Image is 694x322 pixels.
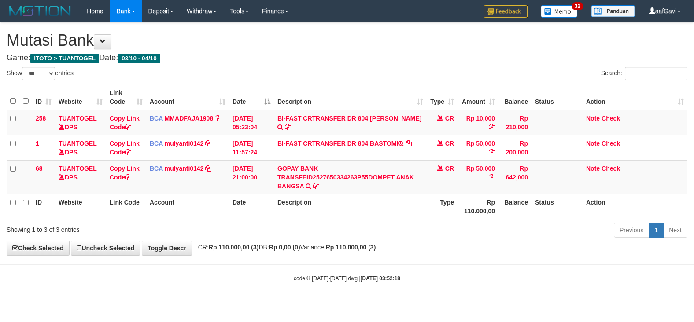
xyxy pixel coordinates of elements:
th: ID [32,194,55,219]
th: Account: activate to sort column ascending [146,85,229,110]
td: Rp 50,000 [458,160,498,194]
input: Search: [625,67,687,80]
th: Link Code [106,194,146,219]
span: ITOTO > TUANTOGEL [30,54,99,63]
a: Copy Link Code [110,165,140,181]
th: Balance [498,85,532,110]
span: BCA [150,165,163,172]
td: [DATE] 11:57:24 [229,135,274,160]
a: Copy Link Code [110,140,140,156]
th: Status [532,194,583,219]
td: BI-FAST CRTRANSFER DR 804 BASTOMI [274,135,427,160]
label: Show entries [7,67,74,80]
a: mulyanti0142 [165,165,204,172]
a: Uncheck Selected [71,241,140,256]
a: GOPAY BANK TRANSFEID2527650334263P55DOMPET ANAK BANGSA [277,165,414,190]
strong: Rp 110.000,00 (3) [326,244,376,251]
th: Date [229,194,274,219]
strong: [DATE] 03:52:18 [361,275,400,282]
small: code © [DATE]-[DATE] dwg | [294,275,400,282]
a: Check [602,165,620,172]
td: DPS [55,135,106,160]
th: Website [55,194,106,219]
td: DPS [55,160,106,194]
th: Type [427,194,458,219]
a: Copy GOPAY BANK TRANSFEID2527650334263P55DOMPET ANAK BANGSA to clipboard [313,183,319,190]
th: Type: activate to sort column ascending [427,85,458,110]
img: panduan.png [591,5,635,17]
a: Note [586,140,600,147]
th: Website: activate to sort column ascending [55,85,106,110]
td: DPS [55,110,106,135]
a: Check [602,115,620,122]
td: Rp 50,000 [458,135,498,160]
h1: Mutasi Bank [7,32,687,49]
span: CR [445,165,454,172]
th: Amount: activate to sort column ascending [458,85,498,110]
a: Next [663,223,687,238]
span: CR [445,115,454,122]
label: Search: [601,67,687,80]
img: Button%20Memo.svg [541,5,578,18]
a: 1 [649,223,664,238]
td: [DATE] 21:00:00 [229,160,274,194]
span: 32 [572,2,583,10]
th: Balance [498,194,532,219]
th: ID: activate to sort column ascending [32,85,55,110]
span: BCA [150,140,163,147]
a: Copy Rp 50,000 to clipboard [489,174,495,181]
td: Rp 642,000 [498,160,532,194]
td: BI-FAST CRTRANSFER DR 804 [PERSON_NAME] [274,110,427,135]
span: 258 [36,115,46,122]
a: TUANTOGEL [59,115,97,122]
a: Copy Link Code [110,115,140,131]
th: Description [274,194,427,219]
select: Showentries [22,67,55,80]
a: Check [602,140,620,147]
a: MMADFAJA1908 [165,115,213,122]
a: mulyanti0142 [165,140,204,147]
a: Copy BI-FAST CRTRANSFER DR 804 BASTOMI to clipboard [406,140,412,147]
a: Copy BI-FAST CRTRANSFER DR 804 KARLI to clipboard [285,124,291,131]
span: CR: DB: Variance: [194,244,376,251]
th: Action [583,194,687,219]
h4: Game: Date: [7,54,687,62]
a: Check Selected [7,241,70,256]
th: Link Code: activate to sort column ascending [106,85,146,110]
span: 68 [36,165,43,172]
a: Copy Rp 50,000 to clipboard [489,149,495,156]
td: Rp 210,000 [498,110,532,135]
th: Action: activate to sort column ascending [583,85,687,110]
td: [DATE] 05:23:04 [229,110,274,135]
strong: Rp 110.000,00 (3) [209,244,259,251]
span: 1 [36,140,39,147]
a: TUANTOGEL [59,165,97,172]
a: Copy mulyanti0142 to clipboard [205,165,211,172]
a: Previous [614,223,649,238]
span: BCA [150,115,163,122]
th: Rp 110.000,00 [458,194,498,219]
a: TUANTOGEL [59,140,97,147]
img: MOTION_logo.png [7,4,74,18]
td: Rp 200,000 [498,135,532,160]
img: Feedback.jpg [484,5,528,18]
a: Note [586,115,600,122]
div: Showing 1 to 3 of 3 entries [7,222,283,234]
th: Status [532,85,583,110]
th: Description: activate to sort column ascending [274,85,427,110]
a: Copy Rp 10,000 to clipboard [489,124,495,131]
a: Note [586,165,600,172]
th: Date: activate to sort column descending [229,85,274,110]
strong: Rp 0,00 (0) [269,244,300,251]
td: Rp 10,000 [458,110,498,135]
th: Account [146,194,229,219]
span: 03/10 - 04/10 [118,54,160,63]
span: CR [445,140,454,147]
a: Copy mulyanti0142 to clipboard [205,140,211,147]
a: Toggle Descr [142,241,192,256]
a: Copy MMADFAJA1908 to clipboard [215,115,221,122]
